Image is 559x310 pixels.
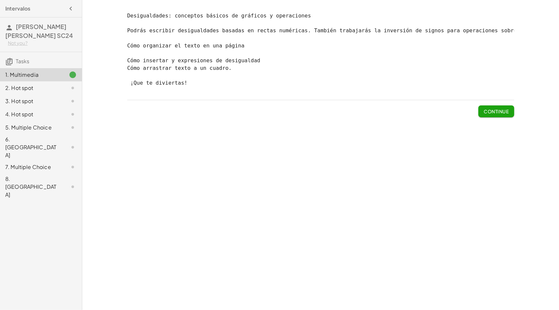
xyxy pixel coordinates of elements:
[69,97,77,105] i: Task not started.
[16,58,29,65] span: Tasks
[69,183,77,191] i: Task not started.
[5,163,58,171] div: 7. Multiple Choice
[484,108,509,114] span: Continue
[5,23,73,39] span: [PERSON_NAME] [PERSON_NAME] SC24
[69,143,77,151] i: Task not started.
[5,135,58,159] div: 6. [GEOGRAPHIC_DATA]
[5,175,58,199] div: 8. [GEOGRAPHIC_DATA]
[478,105,514,117] button: Continue
[127,12,514,87] pre: Desigualdades: conceptos básicos de gráficos y operaciones Podrás escribir desigualdades basadas ...
[5,110,58,118] div: 4. Hot spot
[69,71,77,79] i: Task finished.
[69,84,77,92] i: Task not started.
[5,97,58,105] div: 3. Hot spot
[5,71,58,79] div: 1. Multimedia
[69,124,77,131] i: Task not started.
[5,5,30,13] h4: Intervalos
[5,84,58,92] div: 2. Hot spot
[69,163,77,171] i: Task not started.
[8,40,77,46] div: Not you?
[69,110,77,118] i: Task not started.
[5,124,58,131] div: 5. Multiple Choice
